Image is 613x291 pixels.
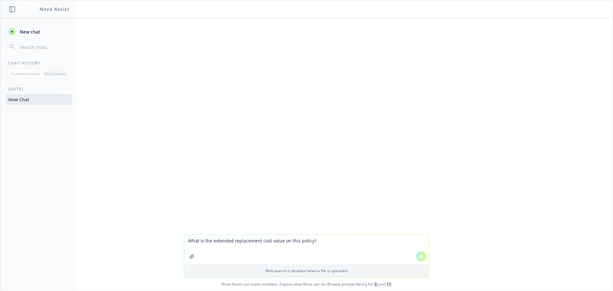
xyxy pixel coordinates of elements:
[6,26,72,37] button: New chat
[45,71,66,76] p: All accounts
[1,60,77,66] div: Chat History
[387,281,391,287] a: TR
[1,86,77,92] div: [DATE]
[11,71,40,76] p: Current account
[188,268,425,273] p: Web search is disabled when a file is uploaded
[19,42,69,51] input: Search chats
[19,28,40,35] span: New chat
[6,94,72,105] button: New Chat
[40,6,70,12] h1: Nova Assist
[3,278,610,291] span: Nova Assist can make mistakes. Explore what Nova can do: Browse prompt library for and
[374,281,378,287] a: BI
